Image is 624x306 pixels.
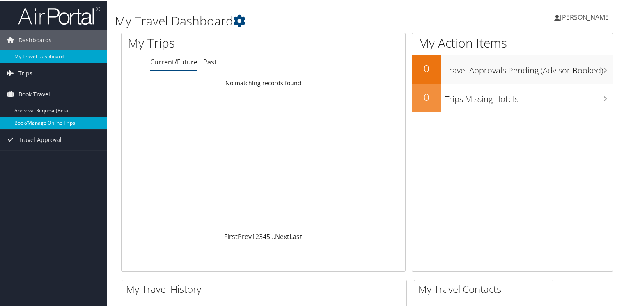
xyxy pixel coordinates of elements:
a: 3 [259,231,263,240]
h1: My Action Items [412,34,613,51]
h3: Trips Missing Hotels [445,89,613,104]
a: 5 [266,231,270,240]
a: 1 [252,231,255,240]
a: Past [203,57,217,66]
span: … [270,231,275,240]
span: [PERSON_NAME] [560,12,611,21]
h3: Travel Approvals Pending (Advisor Booked) [445,60,613,75]
img: airportal-logo.png [18,5,100,25]
span: Dashboards [18,29,52,50]
span: Book Travel [18,83,50,104]
a: 4 [263,231,266,240]
a: 2 [255,231,259,240]
h2: My Travel Contacts [418,281,553,295]
td: No matching records found [122,75,405,90]
a: 0Travel Approvals Pending (Advisor Booked) [412,54,613,83]
a: Current/Future [150,57,197,66]
h2: 0 [412,89,441,103]
h2: 0 [412,61,441,75]
span: Travel Approval [18,129,62,149]
a: Prev [238,231,252,240]
h1: My Travel Dashboard [115,11,451,29]
a: First [224,231,238,240]
span: Trips [18,62,32,83]
h2: My Travel History [126,281,406,295]
a: Last [289,231,302,240]
a: Next [275,231,289,240]
a: 0Trips Missing Hotels [412,83,613,112]
a: [PERSON_NAME] [554,4,619,29]
h1: My Trips [128,34,281,51]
